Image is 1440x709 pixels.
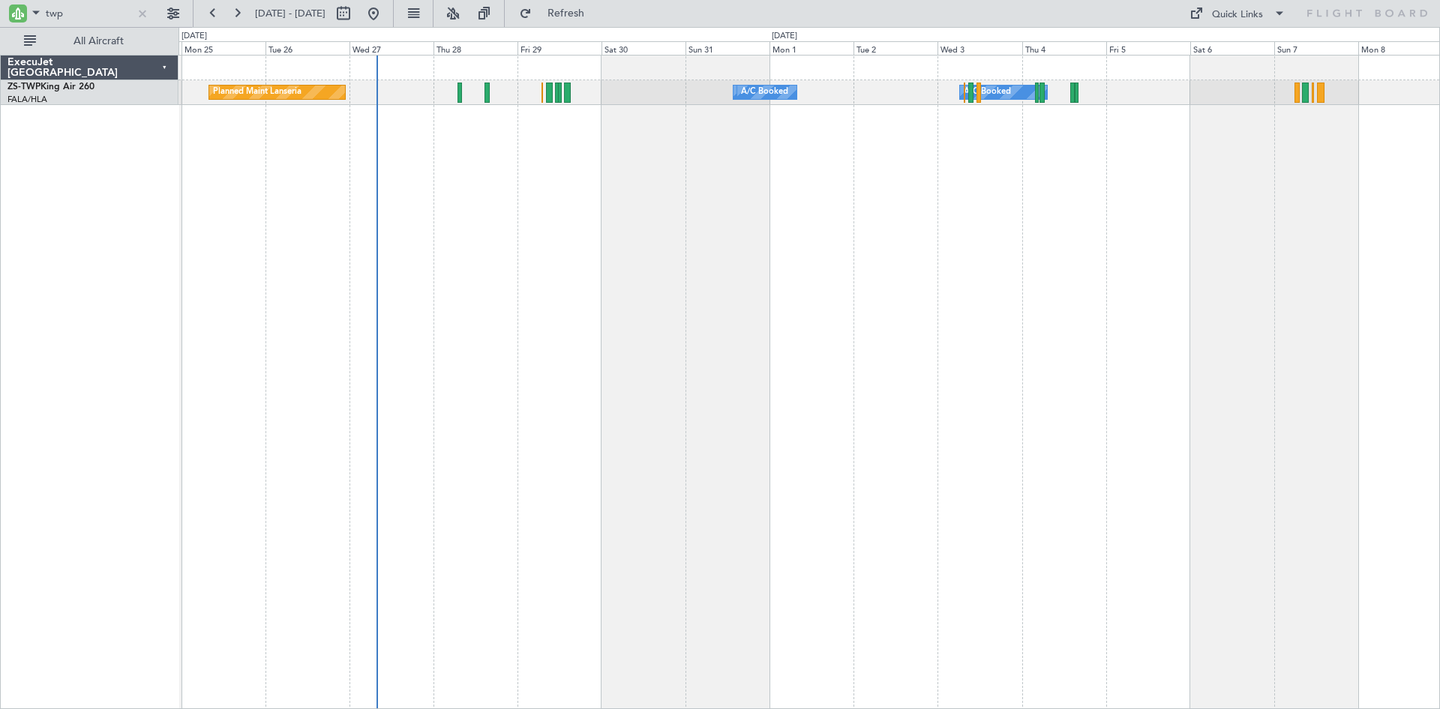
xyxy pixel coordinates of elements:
[1274,41,1358,55] div: Sun 7
[46,2,132,25] input: A/C (Reg. or Type)
[517,41,601,55] div: Fri 29
[741,81,788,104] div: A/C Booked
[937,41,1021,55] div: Wed 3
[181,41,265,55] div: Mon 25
[181,30,207,43] div: [DATE]
[1022,41,1106,55] div: Thu 4
[16,29,163,53] button: All Aircraft
[349,41,433,55] div: Wed 27
[433,41,517,55] div: Thu 28
[769,41,853,55] div: Mon 1
[7,83,94,92] a: ZS-TWPKing Air 260
[213,81,301,104] div: Planned Maint Lanseria
[265,41,349,55] div: Tue 26
[255,7,325,20] span: [DATE] - [DATE]
[1190,41,1274,55] div: Sat 6
[39,36,158,47] span: All Aircraft
[7,83,40,92] span: ZS-TWP
[853,41,937,55] div: Tue 2
[964,81,1011,104] div: A/C Booked
[1182,2,1293,26] button: Quick Links
[512,2,602,26] button: Refresh
[535,8,598,19] span: Refresh
[1106,41,1190,55] div: Fri 5
[685,41,769,55] div: Sun 31
[7,94,47,105] a: FALA/HLA
[772,30,797,43] div: [DATE]
[601,41,685,55] div: Sat 30
[1212,8,1263,23] div: Quick Links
